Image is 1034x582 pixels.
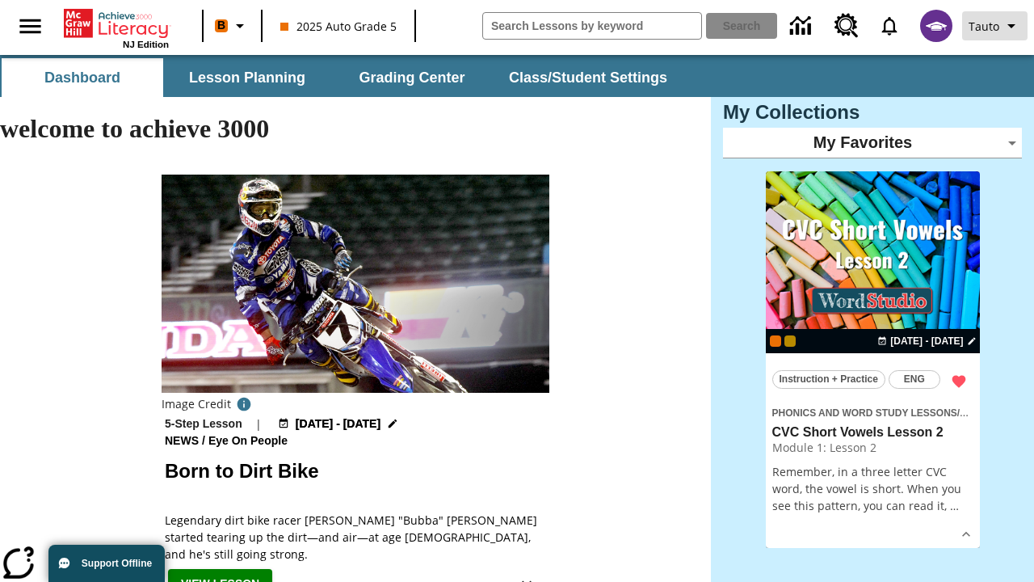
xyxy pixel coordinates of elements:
a: Notifications [868,5,910,47]
span: Tauto [969,18,999,35]
button: Profile/Settings [962,11,1028,40]
div: New 2025 class [784,335,796,347]
button: Support Offline [48,545,165,582]
a: Home [64,7,169,40]
button: Dashboard [2,58,163,97]
span: News [165,432,202,450]
span: Topic: Phonics and Word Study Lessons/CVC Short Vowels [772,403,973,421]
img: avatar image [920,10,952,42]
button: Grading Center [331,58,493,97]
div: lesson details [766,171,980,549]
div: My Favorites [723,128,1022,158]
button: Lesson Planning [166,58,328,97]
span: … [950,498,959,513]
button: Credit: Rick Scuteri/AP Images [231,393,257,415]
h3: CVC Short Vowels Lesson 2 [772,424,973,441]
button: Class/Student Settings [496,58,680,97]
button: Instruction + Practice [772,370,885,389]
span: 2025 Auto Grade 5 [280,18,397,35]
div: Home [64,6,169,49]
span: Eye On People [208,432,291,450]
span: [DATE] - [DATE] [296,415,380,432]
h3: My Collections [723,101,1022,124]
p: Image Credit [162,396,231,412]
button: Aug 20 - Aug 20 Choose Dates [874,334,979,348]
span: / [957,404,969,420]
span: Phonics and Word Study Lessons [772,407,957,419]
span: ENG [904,371,925,388]
span: | [255,415,262,432]
a: Resource Center, Will open in new tab [825,4,868,48]
span: Legendary dirt bike racer James "Bubba" Stewart started tearing up the dirt—and air—at age 4, and... [165,512,546,563]
button: Select a new avatar [910,5,962,47]
button: Remove from Favorites [944,367,973,396]
p: Remember, in a three letter CVC word, the vowel is short. When you see this pattern, you can read... [772,463,973,514]
span: Support Offline [82,558,152,569]
span: / [202,434,205,447]
div: Current Class [770,335,781,347]
p: 5-Step Lesson [165,415,242,432]
h2: Born to Dirt Bike [165,457,546,486]
span: [DATE] - [DATE] [890,334,963,348]
button: Aug 19 - Aug 19 Choose Dates [275,415,402,432]
span: B [217,15,225,36]
button: Show Details [954,522,978,546]
button: Boost Class color is orange. Change class color [208,11,256,40]
input: search field [483,13,701,39]
span: Instruction + Practice [780,371,878,388]
span: NJ Edition [123,40,169,49]
button: Open side menu [6,2,54,50]
button: ENG [889,370,940,389]
a: Data Center [780,4,825,48]
div: Legendary dirt bike racer [PERSON_NAME] "Bubba" [PERSON_NAME] started tearing up the dirt—and air... [165,512,546,563]
img: Motocross racer James Stewart flies through the air on his dirt bike. [162,175,549,393]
